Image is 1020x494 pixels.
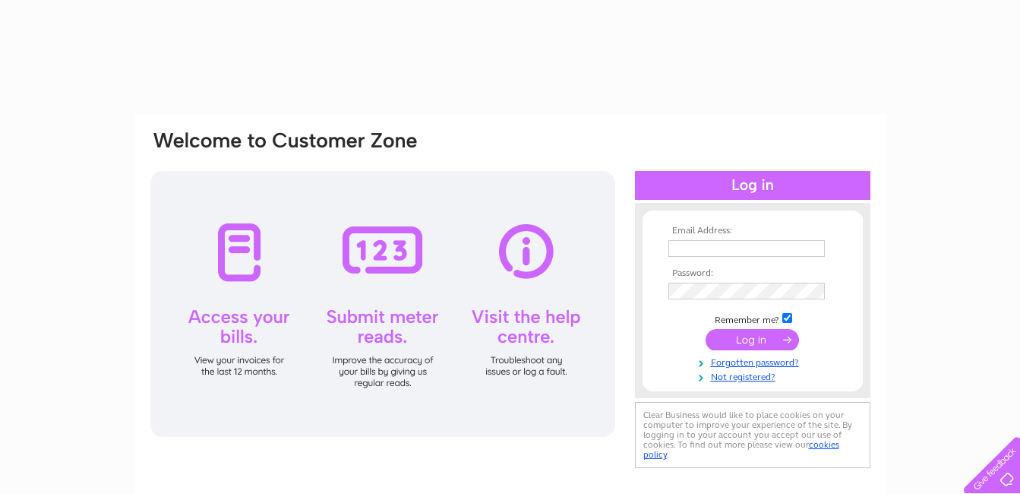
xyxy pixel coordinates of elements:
[665,268,841,279] th: Password:
[706,329,799,350] input: Submit
[668,354,841,369] a: Forgotten password?
[635,402,870,468] div: Clear Business would like to place cookies on your computer to improve your experience of the sit...
[643,439,839,460] a: cookies policy
[665,311,841,326] td: Remember me?
[668,369,841,383] a: Not registered?
[665,226,841,236] th: Email Address:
